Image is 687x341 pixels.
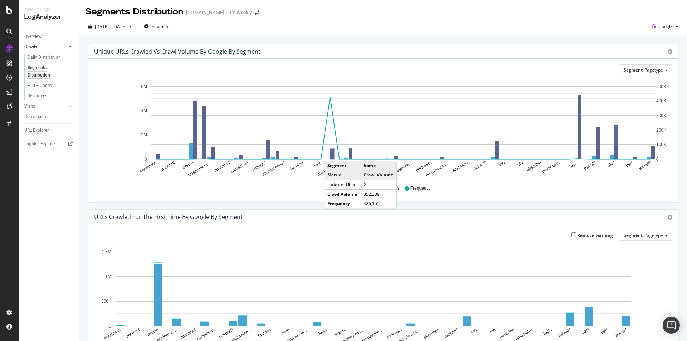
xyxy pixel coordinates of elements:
text: account [125,327,141,339]
text: podcasts [385,327,403,340]
text: fashion [289,160,304,171]
text: 0 [656,157,659,162]
td: home [361,161,396,170]
a: Crawls [24,43,67,51]
text: checkout [213,160,231,173]
button: [DATE] - [DATE] [85,21,135,32]
text: 300K [656,113,666,118]
text: 2M [141,132,147,137]
text: #nomatch [138,160,157,174]
input: Remove warning [571,232,576,237]
td: Crawl Volume [325,189,361,199]
text: society/* [442,327,459,340]
text: sso [469,327,478,335]
a: Overview [24,33,74,40]
text: help [281,327,291,336]
div: Analytics [24,6,73,13]
text: luxury [334,327,347,337]
text: subscribe [524,160,542,174]
text: sto [489,327,497,334]
text: sitemaps [423,327,440,340]
text: sso [497,160,506,168]
div: URL Explorer [24,127,49,134]
span: Segments [152,24,172,30]
text: #nomatch [103,327,122,341]
td: 2 [361,180,396,190]
div: Segments Distribution [28,64,67,79]
text: podcasts [415,160,432,173]
svg: A chart. [94,81,667,179]
text: 0 [109,324,111,329]
div: Visits [24,103,35,110]
div: Unique URLs Crawled vs Crawl Volume by google by Segment [94,48,260,55]
text: world/* [638,160,652,171]
div: Crawls [24,43,37,51]
div: arrow-right-arrow-left [255,10,259,15]
text: 1M [105,274,111,279]
span: Pagetype [644,67,663,73]
a: URL Explorer [24,127,74,134]
text: help [313,160,322,169]
span: Google [658,23,673,29]
td: 852,309 [361,189,396,199]
text: 500K [101,299,111,304]
span: Segment [624,232,643,238]
text: 1.5M [102,249,111,254]
div: HTTP Codes [28,82,52,89]
text: fashion [257,327,272,338]
td: 426,155 [361,199,396,208]
text: 0 [145,157,147,162]
text: account [160,160,176,172]
text: topic [569,160,579,169]
div: [DOMAIN_NAME] 10m Weekly [186,9,252,16]
td: Metric [325,170,361,180]
div: Conversions [24,113,48,121]
a: Logfiles Explorer [24,140,74,148]
text: culture/* [251,160,267,172]
text: travel/* [583,160,597,171]
text: environment/* [260,160,286,177]
div: Daily Distribution [28,54,61,61]
a: Visits [24,103,67,110]
button: Google [649,21,681,32]
div: Open Intercom Messenger [663,317,680,334]
text: subscribe [497,327,515,341]
div: Overview [24,33,42,40]
div: LogAnalyzer [24,13,73,21]
text: sto [516,160,524,167]
div: Segments Distribution [85,6,183,18]
span: Segment [624,67,643,73]
text: checkout [179,327,197,340]
td: Unique URLs [325,180,361,190]
text: world/* [613,327,628,338]
text: travel/* [557,327,572,338]
div: Logfiles Explorer [24,140,56,148]
a: Conversions [24,113,74,121]
text: article [147,327,159,337]
a: Daily Distribution [28,54,74,61]
button: Segments [141,21,175,32]
text: sitemaps [452,160,469,173]
td: Frequency [325,199,361,208]
text: 6M [141,84,147,89]
label: Remove warning [571,232,613,238]
div: gear [667,215,672,220]
div: gear [667,49,672,54]
a: HTTP Codes [28,82,74,89]
text: contact-us [229,160,249,175]
span: Frequency [410,185,431,191]
text: 100K [656,142,666,147]
text: 4M [141,108,147,113]
span: Pagetype [644,232,663,238]
div: Resources [28,92,47,100]
a: Resources [28,92,74,100]
a: Segments Distribution [28,64,74,79]
text: topic [542,327,553,336]
td: Crawl Volume [361,170,396,180]
div: URLs Crawled for the First Time by google by Segment [94,213,243,220]
text: 200K [656,128,666,133]
td: Segment [325,161,361,170]
span: [DATE] - [DATE] [95,24,126,30]
text: article [182,160,194,170]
